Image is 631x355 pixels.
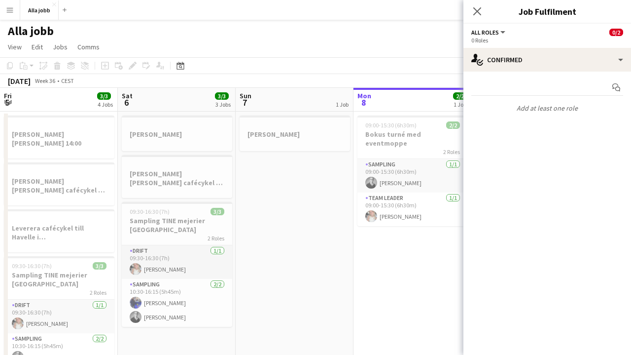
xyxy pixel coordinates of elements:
[240,116,350,151] app-job-card: [PERSON_NAME]
[357,116,468,226] app-job-card: 09:00-15:30 (6h30m)2/2Bokus turné med eventmoppe2 RolesSampling1/109:00-15:30 (6h30m)[PERSON_NAME...
[357,193,468,226] app-card-role: Team Leader1/109:00-15:30 (6h30m)[PERSON_NAME]
[471,29,507,36] button: All roles
[28,40,47,53] a: Edit
[356,97,371,108] span: 8
[12,262,52,270] span: 09:30-16:30 (7h)
[93,262,106,270] span: 3/3
[238,97,251,108] span: 7
[4,40,26,53] a: View
[365,121,417,129] span: 09:00-15:30 (6h30m)
[463,48,631,72] div: Confirmed
[471,29,499,36] span: All roles
[4,177,114,195] h3: [PERSON_NAME] [PERSON_NAME] cafécykel - sthlm, [GEOGRAPHIC_DATA], cph
[122,169,232,187] h3: [PERSON_NAME] [PERSON_NAME] cafécykel - sthlm, [GEOGRAPHIC_DATA], cph
[208,235,224,242] span: 2 Roles
[463,100,631,117] p: Add at least one role
[122,91,133,100] span: Sat
[122,116,232,151] app-job-card: [PERSON_NAME]
[20,0,59,20] button: Alla jobb
[122,245,232,279] app-card-role: Drift1/109:30-16:30 (7h)[PERSON_NAME]
[122,130,232,139] h3: [PERSON_NAME]
[122,216,232,234] h3: Sampling TINE mejerier [GEOGRAPHIC_DATA]
[240,91,251,100] span: Sun
[130,208,170,215] span: 09:30-16:30 (7h)
[33,77,57,84] span: Week 36
[471,37,623,44] div: 0 Roles
[90,289,106,296] span: 2 Roles
[463,5,631,18] h3: Job Fulfilment
[446,121,460,129] span: 2/2
[4,224,114,241] h3: Leverera cafécykel till Havelle i [GEOGRAPHIC_DATA]
[357,130,468,148] h3: Bokus turné med eventmoppe
[4,209,114,252] app-job-card: Leverera cafécykel till Havelle i [GEOGRAPHIC_DATA]
[98,101,113,108] div: 4 Jobs
[120,97,133,108] span: 6
[4,91,12,100] span: Fri
[4,271,114,288] h3: Sampling TINE mejerier [GEOGRAPHIC_DATA]
[122,155,232,198] app-job-card: [PERSON_NAME] [PERSON_NAME] cafécykel - sthlm, [GEOGRAPHIC_DATA], cph
[240,130,350,139] h3: [PERSON_NAME]
[357,159,468,193] app-card-role: Sampling1/109:00-15:30 (6h30m)[PERSON_NAME]
[122,279,232,327] app-card-role: Sampling2/210:30-16:15 (5h45m)[PERSON_NAME][PERSON_NAME]
[210,208,224,215] span: 3/3
[215,101,231,108] div: 3 Jobs
[77,42,100,51] span: Comms
[4,116,114,158] app-job-card: [PERSON_NAME] [PERSON_NAME] 14:00
[215,92,229,100] span: 3/3
[4,300,114,333] app-card-role: Drift1/109:30-16:30 (7h)[PERSON_NAME]
[4,162,114,205] app-job-card: [PERSON_NAME] [PERSON_NAME] cafécykel - sthlm, [GEOGRAPHIC_DATA], cph
[49,40,71,53] a: Jobs
[32,42,43,51] span: Edit
[97,92,111,100] span: 3/3
[336,101,349,108] div: 1 Job
[73,40,104,53] a: Comms
[443,148,460,156] span: 2 Roles
[61,77,74,84] div: CEST
[4,130,114,148] h3: [PERSON_NAME] [PERSON_NAME] 14:00
[2,97,12,108] span: 5
[453,92,467,100] span: 2/2
[122,202,232,327] app-job-card: 09:30-16:30 (7h)3/3Sampling TINE mejerier [GEOGRAPHIC_DATA]2 RolesDrift1/109:30-16:30 (7h)[PERSON...
[8,42,22,51] span: View
[8,24,54,39] h1: Alla jobb
[8,76,31,86] div: [DATE]
[609,29,623,36] span: 0/2
[454,101,466,108] div: 1 Job
[357,91,371,100] span: Mon
[53,42,68,51] span: Jobs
